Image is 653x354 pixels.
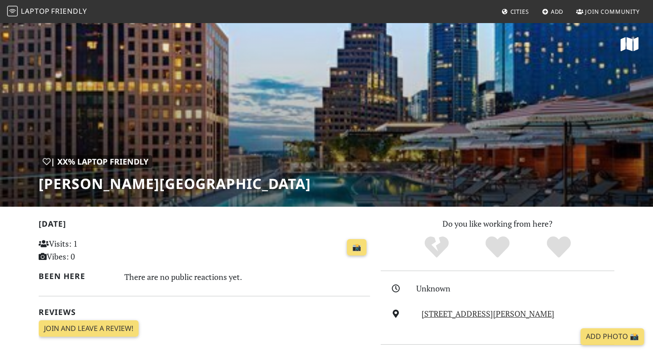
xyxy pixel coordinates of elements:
a: Add [538,4,567,20]
span: Laptop [21,6,50,16]
a: LaptopFriendly LaptopFriendly [7,4,87,20]
h2: Been here [39,271,114,281]
div: There are no public reactions yet. [124,270,370,284]
a: 📸 [347,239,366,256]
span: Add [551,8,564,16]
h2: [DATE] [39,219,370,232]
div: Definitely! [528,235,589,260]
span: Friendly [51,6,87,16]
div: Unknown [416,282,620,295]
div: Yes [467,235,528,260]
a: Add Photo 📸 [581,328,644,345]
p: Visits: 1 Vibes: 0 [39,237,142,263]
img: LaptopFriendly [7,6,18,16]
span: Cities [510,8,529,16]
span: Join Community [585,8,640,16]
h1: [PERSON_NAME][GEOGRAPHIC_DATA] [39,175,311,192]
a: Join and leave a review! [39,320,139,337]
a: Cities [498,4,533,20]
p: Do you like working from here? [381,217,614,230]
div: No [406,235,467,260]
a: [STREET_ADDRESS][PERSON_NAME] [422,308,554,319]
div: | XX% Laptop Friendly [39,155,152,168]
a: Join Community [573,4,643,20]
h2: Reviews [39,307,370,317]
